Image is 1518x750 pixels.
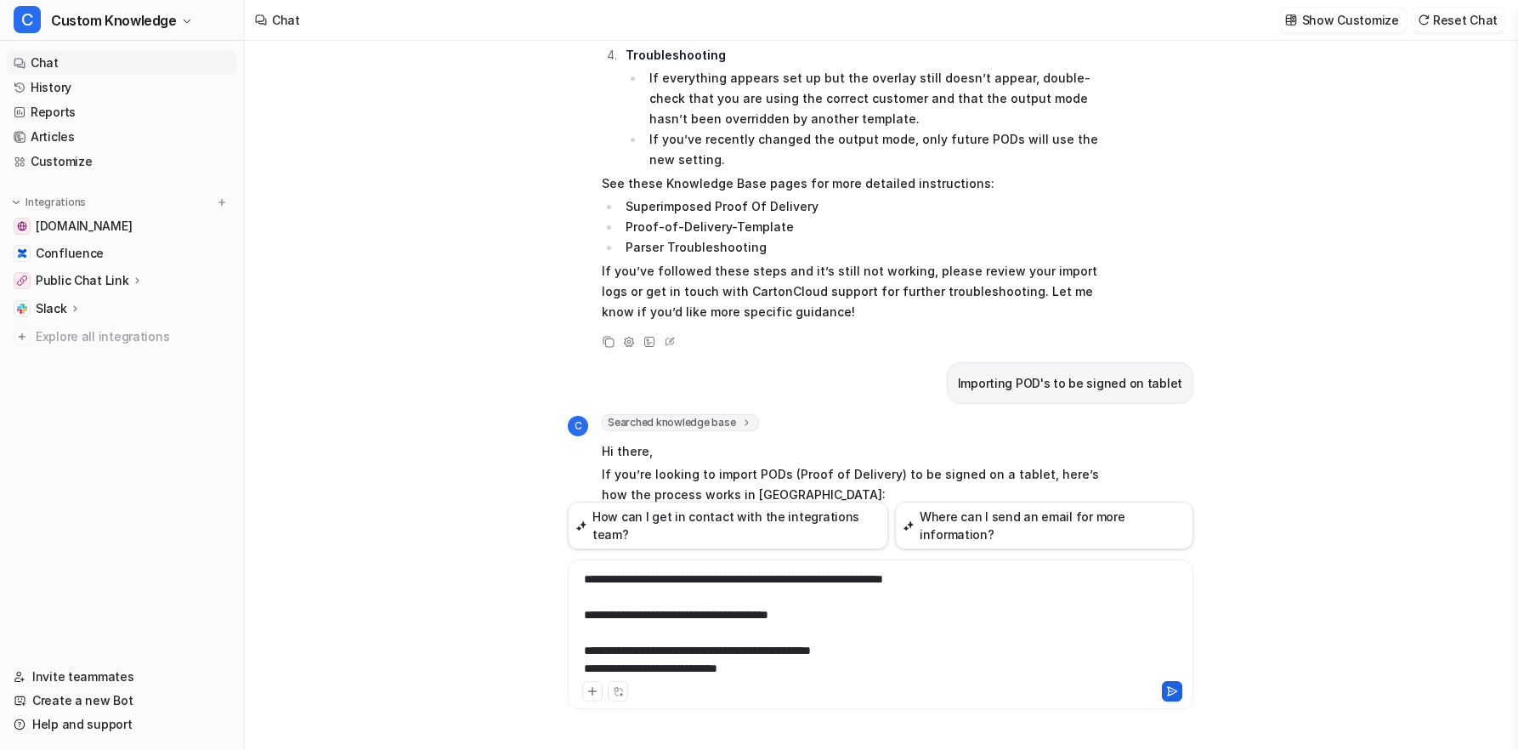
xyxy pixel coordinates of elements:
span: Custom Knowledge [51,9,177,32]
img: reset [1418,14,1430,26]
img: explore all integrations [14,328,31,345]
a: ConfluenceConfluence [7,241,237,265]
strong: Troubleshooting [626,48,726,62]
p: Show Customize [1302,11,1399,29]
li: If you’ve recently changed the output mode, only future PODs will use the new setting. [644,129,1099,170]
span: [DOMAIN_NAME] [36,218,132,235]
li: Superimposed Proof Of Delivery [620,196,1099,217]
p: Hi there, [602,441,1099,462]
span: Confluence [36,245,104,262]
span: Searched knowledge base [602,414,759,431]
img: expand menu [10,196,22,208]
a: help.cartoncloud.com[DOMAIN_NAME] [7,214,237,238]
img: Slack [17,304,27,314]
a: Create a new Bot [7,689,237,713]
a: Reports [7,100,237,124]
button: How can I get in contact with the integrations team? [568,502,888,549]
span: Explore all integrations [36,323,230,350]
img: menu_add.svg [216,196,228,208]
a: Invite teammates [7,665,237,689]
li: Parser Troubleshooting [620,237,1099,258]
li: If everything appears set up but the overlay still doesn’t appear, double-check that you are usin... [644,68,1099,129]
a: Chat [7,51,237,75]
a: Help and support [7,713,237,736]
p: Integrations [25,196,86,209]
div: Chat [272,11,300,29]
img: help.cartoncloud.com [17,221,27,231]
a: History [7,76,237,99]
img: customize [1285,14,1297,26]
img: Confluence [17,248,27,259]
a: Articles [7,125,237,149]
p: If you’ve followed these steps and it’s still not working, please review your import logs or get ... [602,261,1099,322]
span: C [568,416,588,436]
p: If you’re looking to import PODs (Proof of Delivery) to be signed on a tablet, here’s how the pro... [602,464,1099,505]
li: Proof-of-Delivery-Template [620,217,1099,237]
button: Integrations [7,194,91,211]
p: Public Chat Link [36,272,129,289]
p: Importing POD's to be signed on tablet [958,373,1182,394]
img: Public Chat Link [17,276,27,286]
p: See these Knowledge Base pages for more detailed instructions: [602,173,1099,194]
span: C [14,6,41,33]
button: Reset Chat [1413,8,1504,32]
a: Customize [7,150,237,173]
button: Show Customize [1280,8,1406,32]
a: Explore all integrations [7,325,237,349]
button: Where can I send an email for more information? [895,502,1193,549]
p: Slack [36,300,67,317]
